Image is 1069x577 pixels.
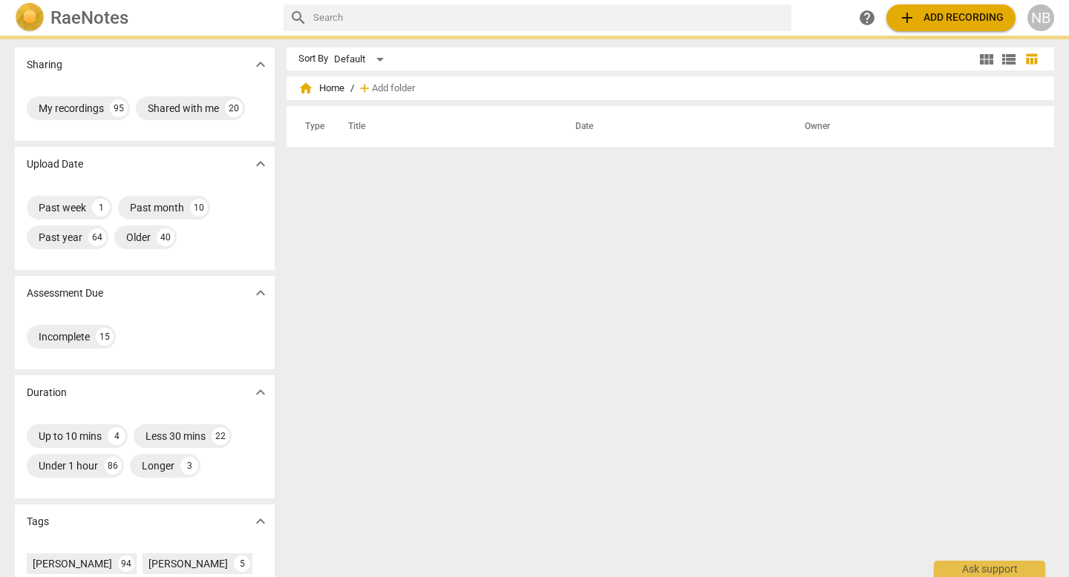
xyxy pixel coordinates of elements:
[157,228,174,246] div: 40
[298,81,313,96] span: home
[92,199,110,217] div: 1
[252,56,269,73] span: expand_more
[39,429,102,444] div: Up to 10 mins
[50,7,128,28] h2: RaeNotes
[293,106,330,148] th: Type
[252,284,269,302] span: expand_more
[298,53,328,65] div: Sort By
[104,457,122,475] div: 86
[148,101,219,116] div: Shared with me
[975,48,998,70] button: Tile view
[234,555,250,572] div: 5
[252,155,269,173] span: expand_more
[357,81,372,96] span: add
[858,9,876,27] span: help
[1024,52,1039,66] span: table_chart
[252,512,269,530] span: expand_more
[108,427,125,445] div: 4
[298,81,344,96] span: Home
[142,458,174,473] div: Longer
[372,83,415,94] span: Add folder
[978,50,996,68] span: view_module
[249,510,272,533] button: Show more
[249,282,272,304] button: Show more
[39,101,104,116] div: My recordings
[88,228,106,246] div: 64
[898,9,1004,27] span: Add recording
[787,106,1039,148] th: Owner
[249,153,272,175] button: Show more
[96,328,114,346] div: 15
[998,48,1020,70] button: List view
[15,3,272,33] a: LogoRaeNotes
[249,381,272,403] button: Show more
[212,427,229,445] div: 22
[126,230,151,245] div: Older
[118,555,134,572] div: 94
[898,9,916,27] span: add
[190,199,208,217] div: 10
[934,561,1045,577] div: Ask support
[148,556,228,571] div: [PERSON_NAME]
[27,514,49,530] p: Tags
[252,383,269,401] span: expand_more
[350,83,354,94] span: /
[313,6,785,30] input: Search
[33,556,112,571] div: [PERSON_NAME]
[1027,4,1054,31] button: NB
[39,329,90,344] div: Incomplete
[27,286,103,301] p: Assessment Due
[27,57,62,73] p: Sharing
[854,4,880,31] a: Help
[27,156,83,172] p: Upload Date
[110,99,128,117] div: 95
[15,3,45,33] img: Logo
[146,429,206,444] div: Less 30 mins
[1000,50,1018,68] span: view_list
[290,9,307,27] span: search
[330,106,558,148] th: Title
[886,4,1016,31] button: Upload
[180,457,198,475] div: 3
[39,458,98,473] div: Under 1 hour
[1020,48,1042,70] button: Table view
[558,106,787,148] th: Date
[39,230,82,245] div: Past year
[249,53,272,76] button: Show more
[334,47,389,71] div: Default
[39,200,86,215] div: Past week
[130,200,184,215] div: Past month
[225,99,243,117] div: 20
[27,385,67,400] p: Duration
